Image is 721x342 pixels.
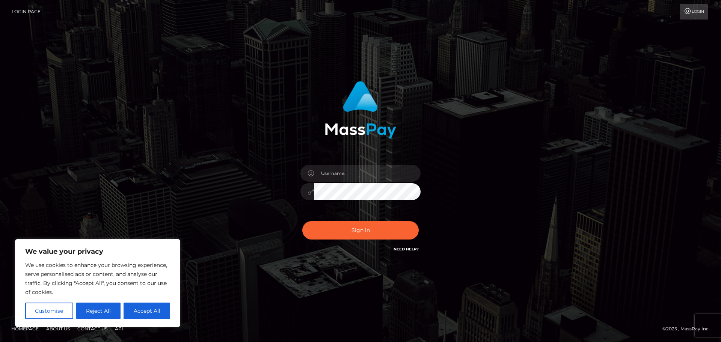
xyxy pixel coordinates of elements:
[112,323,126,334] a: API
[74,323,110,334] a: Contact Us
[325,81,396,139] img: MassPay Login
[124,303,170,319] button: Accept All
[8,323,42,334] a: Homepage
[25,303,73,319] button: Customise
[15,239,180,327] div: We value your privacy
[25,247,170,256] p: We value your privacy
[680,4,708,20] a: Login
[43,323,73,334] a: About Us
[394,247,419,252] a: Need Help?
[76,303,121,319] button: Reject All
[662,325,715,333] div: © 2025 , MassPay Inc.
[302,221,419,240] button: Sign in
[25,261,170,297] p: We use cookies to enhance your browsing experience, serve personalised ads or content, and analys...
[12,4,41,20] a: Login Page
[314,165,421,182] input: Username...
